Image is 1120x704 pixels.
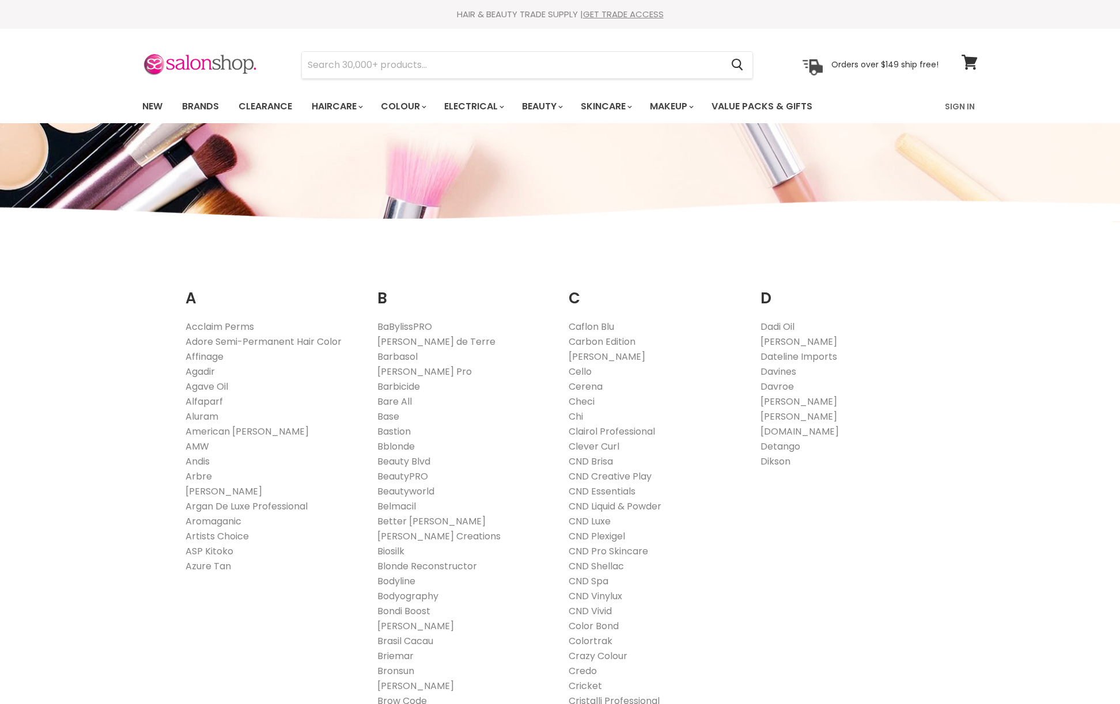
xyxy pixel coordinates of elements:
[569,664,597,678] a: Credo
[303,94,370,119] a: Haircare
[134,90,880,123] ul: Main menu
[377,485,434,498] a: Beautyworld
[569,335,635,348] a: Carbon Edition
[377,320,432,333] a: BaBylissPRO
[569,604,612,618] a: CND Vivid
[302,52,722,78] input: Search
[572,94,639,119] a: Skincare
[703,94,821,119] a: Value Packs & Gifts
[377,560,477,573] a: Blonde Reconstructor
[722,52,752,78] button: Search
[377,272,552,310] h2: B
[569,395,595,408] a: Checi
[377,350,418,363] a: Barbasol
[760,440,800,453] a: Detango
[377,649,414,663] a: Briemar
[230,94,301,119] a: Clearance
[372,94,433,119] a: Colour
[569,272,743,310] h2: C
[377,589,438,603] a: Bodyography
[569,574,608,588] a: CND Spa
[377,425,411,438] a: Bastion
[760,395,837,408] a: [PERSON_NAME]
[569,649,627,663] a: Crazy Colour
[760,410,837,423] a: [PERSON_NAME]
[377,574,415,588] a: Bodyline
[760,455,790,468] a: Dikson
[128,9,992,20] div: HAIR & BEAUTY TRADE SUPPLY |
[569,485,635,498] a: CND Essentials
[569,500,661,513] a: CND Liquid & Powder
[831,59,939,70] p: Orders over $149 ship free!
[569,425,655,438] a: Clairol Professional
[377,365,472,378] a: [PERSON_NAME] Pro
[377,664,414,678] a: Bronsun
[134,94,171,119] a: New
[377,440,415,453] a: Bblonde
[760,335,837,348] a: [PERSON_NAME]
[760,425,839,438] a: [DOMAIN_NAME]
[760,365,796,378] a: Davines
[377,500,416,513] a: Belmacil
[569,410,583,423] a: Chi
[377,380,420,393] a: Barbicide
[513,94,570,119] a: Beauty
[186,425,309,438] a: American [PERSON_NAME]
[186,485,262,498] a: [PERSON_NAME]
[760,380,794,393] a: Davroe
[569,440,619,453] a: Clever Curl
[377,634,433,648] a: Brasil Cacau
[186,365,215,378] a: Agadir
[186,440,209,453] a: AMW
[569,350,645,363] a: [PERSON_NAME]
[377,455,430,468] a: Beauty Blvd
[569,470,652,483] a: CND Creative Play
[186,500,308,513] a: Argan De Luxe Professional
[186,530,249,543] a: Artists Choice
[569,589,622,603] a: CND Vinylux
[186,545,233,558] a: ASP Kitoko
[569,560,624,573] a: CND Shellac
[186,410,218,423] a: Aluram
[760,320,794,333] a: Dadi Oil
[569,455,613,468] a: CND Brisa
[186,515,241,528] a: Aromaganic
[569,545,648,558] a: CND Pro Skincare
[938,94,982,119] a: Sign In
[301,51,753,79] form: Product
[186,320,254,333] a: Acclaim Perms
[377,530,501,543] a: [PERSON_NAME] Creations
[186,272,360,310] h2: A
[186,335,342,348] a: Adore Semi-Permanent Hair Color
[377,604,430,618] a: Bondi Boost
[377,410,399,423] a: Base
[436,94,511,119] a: Electrical
[186,560,231,573] a: Azure Tan
[641,94,701,119] a: Makeup
[377,470,428,483] a: BeautyPRO
[377,679,454,692] a: [PERSON_NAME]
[173,94,228,119] a: Brands
[186,395,223,408] a: Alfaparf
[569,365,592,378] a: Cello
[377,335,495,348] a: [PERSON_NAME] de Terre
[760,350,837,363] a: Dateline Imports
[377,515,486,528] a: Better [PERSON_NAME]
[569,530,625,543] a: CND Plexigel
[186,470,212,483] a: Arbre
[569,515,611,528] a: CND Luxe
[377,545,404,558] a: Biosilk
[569,619,619,633] a: Color Bond
[569,679,602,692] a: Cricket
[377,395,412,408] a: Bare All
[377,619,454,633] a: [PERSON_NAME]
[569,634,612,648] a: Colortrak
[186,455,210,468] a: Andis
[569,380,603,393] a: Cerena
[583,8,664,20] a: GET TRADE ACCESS
[128,90,992,123] nav: Main
[569,320,614,333] a: Caflon Blu
[186,380,228,393] a: Agave Oil
[186,350,224,363] a: Affinage
[760,272,935,310] h2: D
